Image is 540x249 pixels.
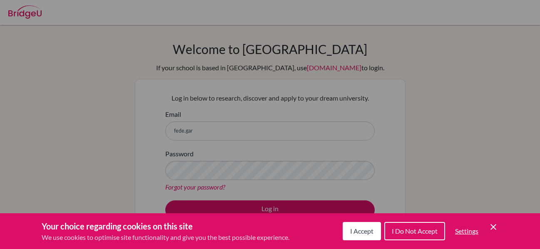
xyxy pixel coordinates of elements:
p: We use cookies to optimise site functionality and give you the best possible experience. [42,232,289,242]
span: I Do Not Accept [392,227,438,235]
button: I Do Not Accept [384,222,445,240]
button: Save and close [488,222,498,232]
span: Settings [455,227,478,235]
span: I Accept [350,227,373,235]
button: I Accept [343,222,381,240]
h3: Your choice regarding cookies on this site [42,220,289,232]
button: Settings [448,223,485,239]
